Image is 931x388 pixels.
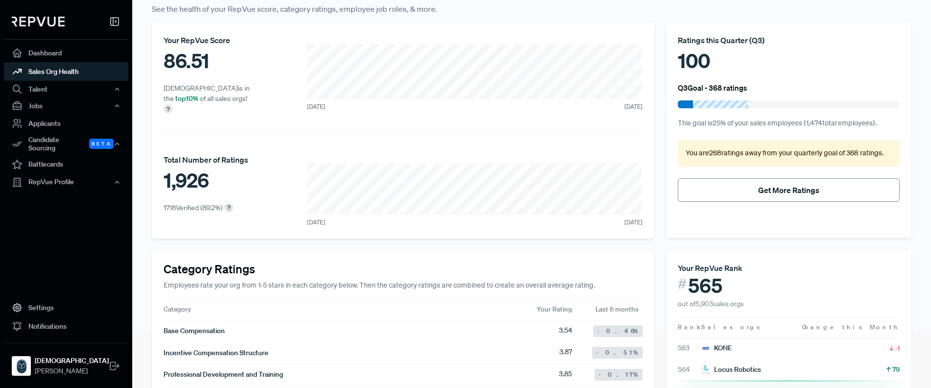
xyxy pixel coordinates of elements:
span: -1 [895,343,900,353]
button: Candidate Sourcing Beta [4,133,128,155]
a: Applicants [4,114,128,133]
a: Notifications [4,317,128,336]
span: Last 6 months [596,304,643,314]
div: Total Number of Ratings [164,154,248,166]
span: [DATE] [624,102,643,111]
span: [DEMOGRAPHIC_DATA] is in the of all sales orgs! [164,84,250,103]
div: Ratings this Quarter ( Q3 ) [678,34,900,46]
strong: [DEMOGRAPHIC_DATA] [35,356,109,366]
span: [DATE] [307,102,325,111]
span: top 10 % [175,94,198,103]
div: ? [224,203,233,212]
a: Battlecards [4,155,128,174]
button: Jobs [4,97,128,114]
button: Get More Ratings [678,178,900,202]
a: Settings [4,298,128,317]
div: 86.51 [164,46,258,75]
span: Beta [89,139,114,149]
span: [DATE] [624,218,643,227]
span: 3.87 [559,347,572,359]
div: Candidate Sourcing [4,133,128,155]
span: Base Compensation [164,326,225,336]
h6: Q3 Goal - 368 ratings [678,83,747,92]
span: Sales orgs [701,323,762,331]
span: 564 [678,364,701,375]
span: 563 [678,343,701,353]
span: [DATE] [307,218,325,227]
img: Samsara [14,358,29,374]
span: out of 5,903 sales orgs [678,299,744,308]
span: # [678,274,687,294]
p: You are 268 ratings away from your quarterly goal of 368 ratings . [686,148,892,159]
h4: Category Ratings [164,262,643,276]
img: KONE [701,344,710,353]
span: Change this Month [802,323,900,331]
a: Sales Org Health [4,62,128,81]
div: 100 [678,46,900,75]
span: Professional Development and Training [164,369,283,380]
button: Talent [4,81,128,97]
span: -0.46 % [597,327,639,336]
p: Employees rate your org from 1-5 stars in each category below. Then the category ratings are comb... [164,280,643,291]
button: RepVue Profile [4,174,128,191]
span: Category [164,305,191,314]
a: Dashboard [4,44,128,62]
img: RepVue [12,17,65,26]
p: 1718 Verified ( 89.2 %) [164,203,222,213]
span: -0.51 % [596,348,639,357]
div: KONE [701,343,732,353]
div: Locus Robotics [701,364,761,375]
div: Your RepVue Score [164,34,258,46]
p: See the health of your RepVue score, category ratings, employee job roles, & more. [152,3,911,15]
span: Your Rating [537,305,572,314]
span: 3.85 [559,369,572,381]
span: -0.17 % [598,370,639,379]
span: Your RepVue Rank [678,263,742,273]
p: This goal is 25 % of your sales employees ( 1,474 total employees). [678,118,900,129]
span: 565 [688,274,722,297]
span: 79 [892,364,900,374]
span: [PERSON_NAME] [35,366,109,376]
a: Samsara[DEMOGRAPHIC_DATA][PERSON_NAME] [4,343,128,380]
span: Incentive Compensation Structure [164,348,268,358]
img: Locus Robotics [701,365,710,374]
div: 1,926 [164,166,248,195]
span: Rank [678,323,701,332]
div: ? [164,104,172,113]
span: 3.54 [559,325,572,337]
